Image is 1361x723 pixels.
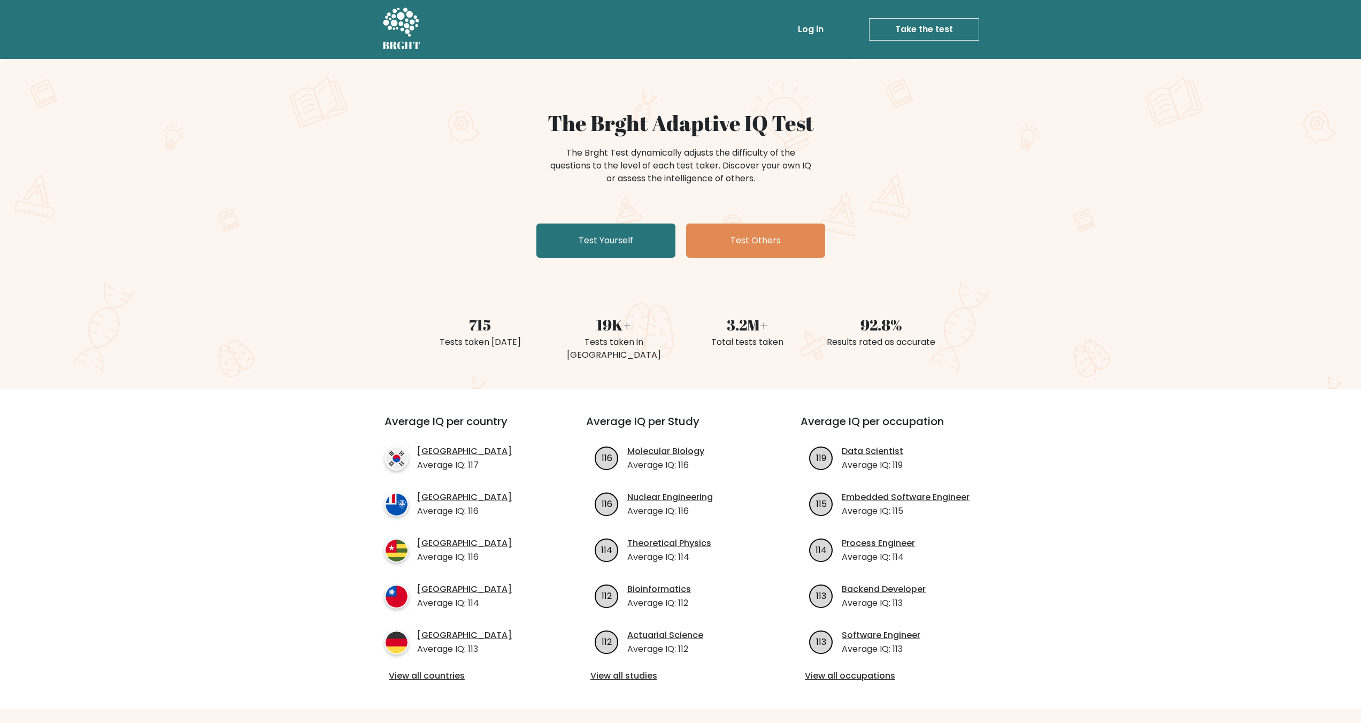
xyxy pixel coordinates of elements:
[417,597,512,610] p: Average IQ: 114
[586,415,775,441] h3: Average IQ per Study
[842,643,920,656] p: Average IQ: 113
[385,584,409,609] img: country
[842,459,903,472] p: Average IQ: 119
[842,583,926,596] a: Backend Developer
[816,635,826,648] text: 113
[590,670,771,682] a: View all studies
[627,505,713,518] p: Average IQ: 116
[385,539,409,563] img: country
[627,537,711,550] a: Theoretical Physics
[816,497,827,510] text: 115
[805,670,985,682] a: View all occupations
[417,551,512,564] p: Average IQ: 116
[417,537,512,550] a: [GEOGRAPHIC_DATA]
[842,629,920,642] a: Software Engineer
[382,39,421,52] h5: BRGHT
[816,589,826,602] text: 113
[627,583,691,596] a: Bioinformatics
[417,643,512,656] p: Average IQ: 113
[553,336,674,361] div: Tests taken in [GEOGRAPHIC_DATA]
[842,491,970,504] a: Embedded Software Engineer
[687,313,808,336] div: 3.2M+
[842,445,903,458] a: Data Scientist
[417,583,512,596] a: [GEOGRAPHIC_DATA]
[420,336,541,349] div: Tests taken [DATE]
[686,224,825,258] a: Test Others
[417,505,512,518] p: Average IQ: 116
[602,635,612,648] text: 112
[602,589,612,602] text: 112
[627,491,713,504] a: Nuclear Engineering
[794,19,828,40] a: Log in
[420,110,942,136] h1: The Brght Adaptive IQ Test
[821,336,942,349] div: Results rated as accurate
[627,643,703,656] p: Average IQ: 112
[627,459,704,472] p: Average IQ: 116
[816,543,827,556] text: 114
[385,415,548,441] h3: Average IQ per country
[385,493,409,517] img: country
[687,336,808,349] div: Total tests taken
[385,447,409,471] img: country
[547,147,814,185] div: The Brght Test dynamically adjusts the difficulty of the questions to the level of each test take...
[420,313,541,336] div: 715
[553,313,674,336] div: 19K+
[602,451,612,464] text: 116
[842,537,915,550] a: Process Engineer
[601,543,612,556] text: 114
[842,551,915,564] p: Average IQ: 114
[627,445,704,458] a: Molecular Biology
[869,18,979,41] a: Take the test
[417,491,512,504] a: [GEOGRAPHIC_DATA]
[627,597,691,610] p: Average IQ: 112
[801,415,989,441] h3: Average IQ per occupation
[417,629,512,642] a: [GEOGRAPHIC_DATA]
[821,313,942,336] div: 92.8%
[842,597,926,610] p: Average IQ: 113
[536,224,675,258] a: Test Yourself
[385,630,409,655] img: country
[382,4,421,55] a: BRGHT
[602,497,612,510] text: 116
[417,459,512,472] p: Average IQ: 117
[417,445,512,458] a: [GEOGRAPHIC_DATA]
[389,670,543,682] a: View all countries
[627,551,711,564] p: Average IQ: 114
[842,505,970,518] p: Average IQ: 115
[816,451,826,464] text: 119
[627,629,703,642] a: Actuarial Science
